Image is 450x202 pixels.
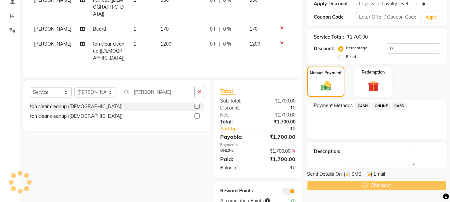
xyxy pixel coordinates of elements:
[219,26,221,33] span: |
[346,45,367,51] label: Percentage
[392,102,407,110] span: CARD
[161,41,171,47] span: 1200
[265,125,301,132] div: ₹0
[215,104,258,111] div: Discount:
[121,87,195,97] input: Search or Scan
[34,26,71,32] span: [PERSON_NAME]
[364,79,382,93] img: _gift.svg
[317,80,334,92] img: _cash.svg
[314,34,344,41] div: Service Total:
[258,155,300,163] div: ₹1,700.00
[258,104,300,111] div: ₹0
[314,148,340,155] div: Description:
[314,14,356,21] div: Coupon Code
[215,164,258,171] div: Balance :
[374,171,385,179] span: Email
[220,142,295,148] div: Payments
[215,98,258,104] div: Sub Total:
[249,41,260,47] span: 1200
[258,111,300,118] div: ₹1,700.00
[161,26,169,32] span: 170
[258,164,300,171] div: ₹0
[30,113,123,120] div: tan clear cleanup ([DEMOGRAPHIC_DATA])
[223,41,231,48] span: 0 %
[215,118,258,125] div: Total:
[215,125,265,132] a: Add Tip
[314,45,334,52] div: Discount:
[362,69,385,75] label: Redemption
[215,111,258,118] div: Net:
[372,102,390,110] span: ONLINE
[314,0,356,7] div: Apply Discount
[215,155,258,163] div: Paid:
[34,41,71,47] span: [PERSON_NAME]
[422,12,441,22] button: Apply
[134,26,136,32] span: 1
[220,88,235,95] span: Total
[134,41,136,47] span: 1
[249,26,257,32] span: 170
[219,41,221,48] span: |
[346,54,356,60] label: Fixed
[310,70,342,76] label: Manual Payment
[215,187,258,195] div: Reward Points
[258,98,300,104] div: ₹1,700.00
[258,148,300,155] div: ₹1,700.00
[93,26,106,32] span: Beard
[351,171,361,179] span: SMS
[215,148,258,155] div: ONLINE
[356,12,419,22] input: Enter Offer / Coupon Code
[93,41,125,61] span: tan clear cleanup ([DEMOGRAPHIC_DATA])
[314,102,353,109] span: Payment Methods
[30,103,123,110] div: tan clear cleanup ([DEMOGRAPHIC_DATA])
[258,133,300,141] div: ₹1,700.00
[215,133,258,141] div: Payable:
[307,171,342,179] span: Send Details On
[347,34,368,41] div: ₹1,700.00
[355,102,370,110] span: CASH
[210,41,217,48] span: 0 F
[258,118,300,125] div: ₹1,700.00
[223,26,231,33] span: 0 %
[210,26,217,33] span: 0 F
